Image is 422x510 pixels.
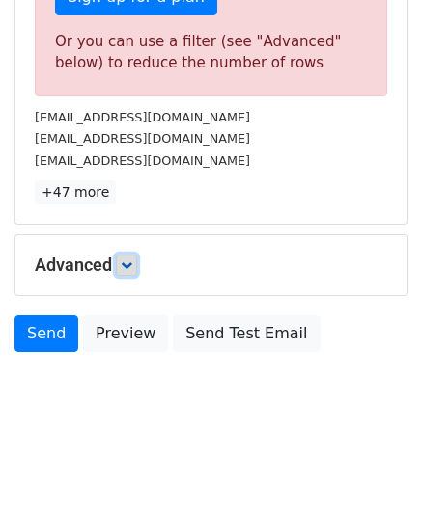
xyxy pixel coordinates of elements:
a: +47 more [35,180,116,204]
h5: Advanced [35,255,387,276]
a: Send [14,315,78,352]
a: Send Test Email [173,315,320,352]
small: [EMAIL_ADDRESS][DOMAIN_NAME] [35,110,250,124]
a: Preview [83,315,168,352]
div: Or you can use a filter (see "Advanced" below) to reduce the number of rows [55,31,367,74]
small: [EMAIL_ADDRESS][DOMAIN_NAME] [35,153,250,168]
small: [EMAIL_ADDRESS][DOMAIN_NAME] [35,131,250,146]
